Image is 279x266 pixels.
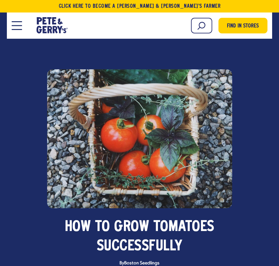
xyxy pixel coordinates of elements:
[97,237,183,256] span: Successfully
[227,22,259,31] span: Find in Stores
[191,18,212,33] input: Search
[218,18,267,33] a: Find in Stores
[65,218,91,237] span: How
[154,218,214,237] span: Tomatoes
[124,261,159,266] span: Boston Seedlings
[114,218,149,237] span: Grow
[12,21,22,30] button: Open Mobile Menu Modal Dialog
[116,261,163,266] span: By
[95,218,110,237] span: to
